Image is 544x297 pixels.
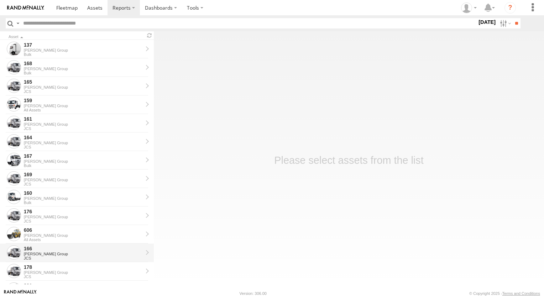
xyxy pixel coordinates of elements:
div: 137 - View Asset History [24,42,143,48]
div: 167 - View Asset History [24,153,143,159]
div: 160 - View Asset History [24,190,143,196]
div: [PERSON_NAME] Group [24,122,143,126]
div: Bulk [24,200,143,205]
div: 168 - View Asset History [24,60,143,67]
div: JCS [24,275,143,279]
div: [PERSON_NAME] Group [24,270,143,275]
div: [PERSON_NAME] Group [24,104,143,108]
div: JCS [24,89,143,94]
div: [PERSON_NAME] Group [24,67,143,71]
div: 391 - View Asset History [24,282,143,289]
div: [PERSON_NAME] Group [24,159,143,163]
img: rand-logo.svg [7,5,44,10]
div: All Assets [24,238,143,242]
div: [PERSON_NAME] Group [24,233,143,238]
div: [PERSON_NAME] Group [24,85,143,89]
div: JCS [24,182,143,186]
div: 606 - View Asset History [24,227,143,233]
i: ? [504,2,516,14]
label: Search Filter Options [497,18,512,28]
div: [PERSON_NAME] Group [24,252,143,256]
div: Bulk [24,163,143,168]
div: JCS [24,145,143,149]
div: JCS [24,126,143,131]
a: Visit our Website [4,290,37,297]
div: 159 - View Asset History [24,97,143,104]
div: 176 - View Asset History [24,208,143,215]
div: Bulk [24,52,143,57]
div: Click to Sort [9,35,142,39]
div: [PERSON_NAME] Group [24,178,143,182]
div: JCS [24,256,143,260]
label: [DATE] [477,18,497,26]
label: Search Query [15,18,21,28]
div: 169 - View Asset History [24,171,143,178]
div: All Assets [24,108,143,112]
div: [PERSON_NAME] Group [24,196,143,200]
a: Terms and Conditions [502,291,540,296]
div: JCS [24,219,143,223]
div: 165 - View Asset History [24,79,143,85]
div: [PERSON_NAME] Group [24,48,143,52]
span: Refresh [145,32,154,39]
div: 166 - View Asset History [24,245,143,252]
div: Bulk [24,71,143,75]
div: Version: 306.00 [240,291,267,296]
div: 161 - View Asset History [24,116,143,122]
div: Kellie Roberts [459,2,479,13]
div: [PERSON_NAME] Group [24,215,143,219]
div: 164 - View Asset History [24,134,143,141]
div: 178 - View Asset History [24,264,143,270]
div: [PERSON_NAME] Group [24,141,143,145]
div: © Copyright 2025 - [469,291,540,296]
